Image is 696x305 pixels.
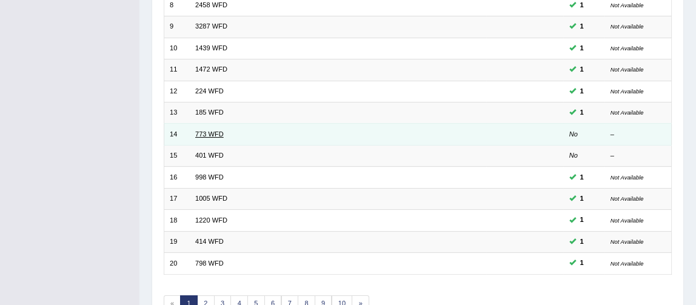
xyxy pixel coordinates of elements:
div: – [611,151,666,161]
td: 17 [164,188,190,209]
a: 185 WFD [195,109,224,116]
span: You can still take this question [576,86,587,97]
span: You can still take this question [576,193,587,204]
a: 3287 WFD [195,22,227,30]
a: 773 WFD [195,130,224,138]
a: 401 WFD [195,152,224,159]
span: You can still take this question [576,107,587,118]
small: Not Available [611,109,644,116]
a: 1220 WFD [195,216,227,224]
span: You can still take this question [576,236,587,247]
td: 16 [164,167,190,188]
td: 19 [164,231,190,252]
small: Not Available [611,45,644,52]
td: 11 [164,59,190,81]
a: 998 WFD [195,173,224,181]
span: You can still take this question [576,43,587,54]
small: Not Available [611,174,644,181]
span: You can still take this question [576,64,587,75]
small: Not Available [611,238,644,245]
small: Not Available [611,88,644,95]
a: 1439 WFD [195,44,227,52]
a: 414 WFD [195,238,224,245]
a: 224 WFD [195,87,224,95]
td: 14 [164,124,190,145]
em: No [569,130,578,138]
td: 10 [164,38,190,59]
td: 12 [164,81,190,102]
span: You can still take this question [576,258,587,269]
td: 9 [164,16,190,38]
small: Not Available [611,195,644,202]
span: You can still take this question [576,215,587,226]
a: 798 WFD [195,260,224,267]
div: – [611,130,666,139]
small: Not Available [611,66,644,73]
td: 18 [164,210,190,231]
small: Not Available [611,23,644,30]
small: Not Available [611,260,644,267]
a: 1005 WFD [195,195,227,202]
a: 1472 WFD [195,65,227,73]
td: 20 [164,253,190,274]
em: No [569,152,578,159]
a: 2458 WFD [195,1,227,8]
span: You can still take this question [576,172,587,183]
small: Not Available [611,217,644,224]
small: Not Available [611,2,644,8]
td: 13 [164,102,190,124]
span: You can still take this question [576,21,587,32]
td: 15 [164,145,190,166]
